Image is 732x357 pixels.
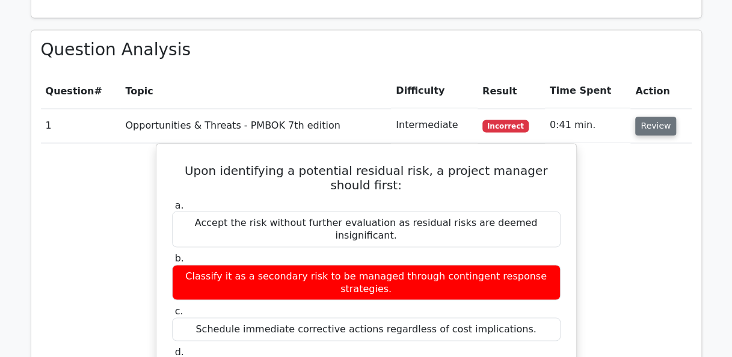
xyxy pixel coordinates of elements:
td: Opportunities & Threats - PMBOK 7th edition [120,108,391,142]
td: Intermediate [391,108,478,142]
th: Time Spent [545,74,631,108]
h3: Question Analysis [41,40,692,60]
th: # [41,74,121,108]
th: Result [478,74,545,108]
button: Review [635,117,676,135]
span: b. [175,252,184,263]
th: Action [630,74,691,108]
th: Topic [120,74,391,108]
th: Difficulty [391,74,478,108]
span: Incorrect [482,120,529,132]
span: a. [175,199,184,210]
span: d. [175,346,184,357]
td: 0:41 min. [545,108,631,142]
span: Question [46,85,94,97]
span: c. [175,305,183,316]
h5: Upon identifying a potential residual risk, a project manager should first: [171,163,562,192]
div: Schedule immediate corrective actions regardless of cost implications. [172,317,561,341]
div: Classify it as a secondary risk to be managed through contingent response strategies. [172,264,561,301]
td: 1 [41,108,121,142]
div: Accept the risk without further evaluation as residual risks are deemed insignificant. [172,211,561,247]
